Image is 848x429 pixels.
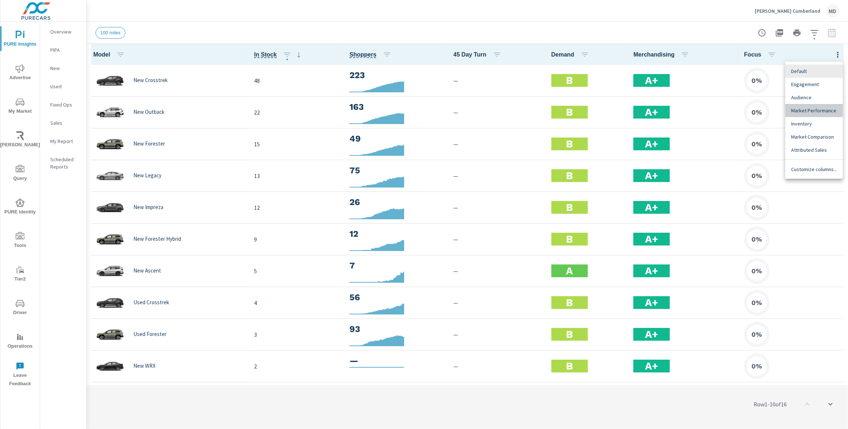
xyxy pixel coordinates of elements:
[791,107,837,114] span: Market Performance
[791,120,837,127] span: Inventory
[785,143,843,156] div: Attributed Sales
[785,160,843,179] nav: custom column set list
[791,94,837,101] span: Audience
[785,117,843,130] div: Inventory
[785,62,843,159] nav: preset column set list
[791,81,837,88] span: Engagement
[785,78,843,91] div: Engagement
[785,163,843,176] div: Customize columns...
[791,146,837,154] span: Attributed Sales
[791,67,837,75] span: Default
[791,166,837,173] span: Customize columns...
[791,133,837,140] span: Market Comparison
[785,65,843,78] div: Default
[785,104,843,117] div: Market Performance
[785,130,843,143] div: Market Comparison
[785,91,843,104] div: Audience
